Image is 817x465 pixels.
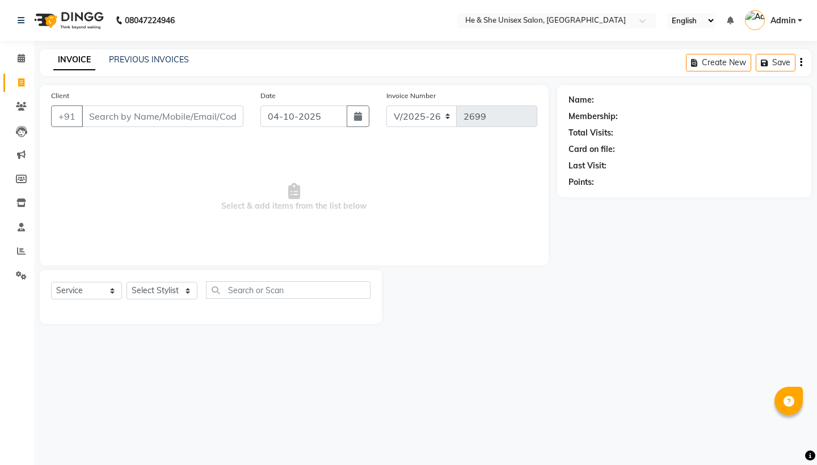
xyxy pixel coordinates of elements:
button: Save [756,54,795,71]
div: Name: [568,94,594,106]
a: PREVIOUS INVOICES [109,54,189,65]
button: +91 [51,105,83,127]
a: INVOICE [53,50,95,70]
label: Invoice Number [386,91,436,101]
label: Date [260,91,276,101]
button: Create New [686,54,751,71]
label: Client [51,91,69,101]
div: Card on file: [568,143,615,155]
span: Admin [770,15,795,27]
span: Select & add items from the list below [51,141,537,254]
b: 08047224946 [125,5,175,36]
img: Admin [745,10,765,30]
div: Last Visit: [568,160,607,172]
iframe: chat widget [769,420,806,454]
div: Total Visits: [568,127,613,139]
img: logo [29,5,107,36]
div: Points: [568,176,594,188]
div: Membership: [568,111,618,122]
input: Search by Name/Mobile/Email/Code [82,105,243,127]
input: Search or Scan [206,281,370,299]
